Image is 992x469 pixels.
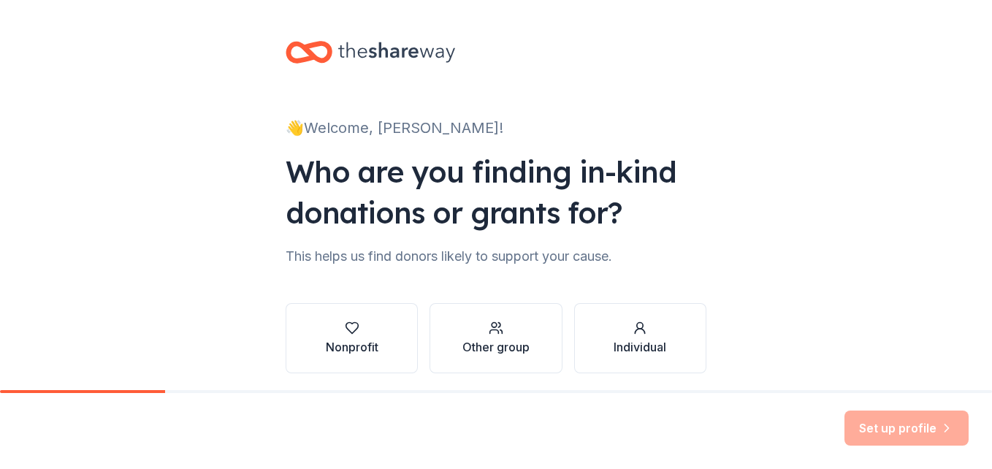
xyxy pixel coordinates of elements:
[286,151,706,233] div: Who are you finding in-kind donations or grants for?
[462,338,530,356] div: Other group
[286,303,418,373] button: Nonprofit
[574,303,706,373] button: Individual
[326,338,378,356] div: Nonprofit
[614,338,666,356] div: Individual
[430,303,562,373] button: Other group
[286,245,706,268] div: This helps us find donors likely to support your cause.
[286,116,706,140] div: 👋 Welcome, [PERSON_NAME]!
